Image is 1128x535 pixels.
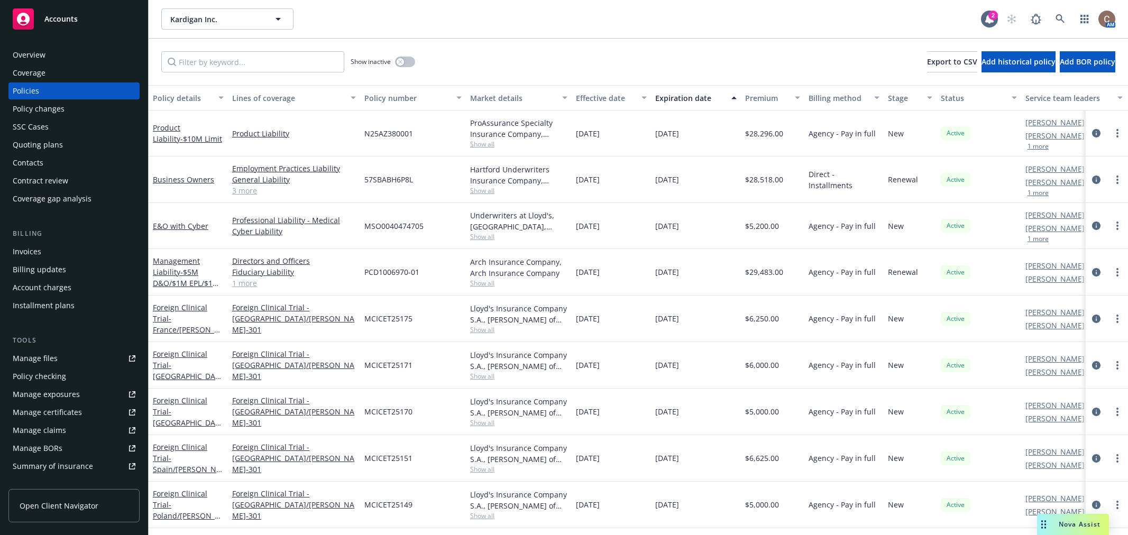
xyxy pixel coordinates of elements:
div: Coverage gap analysis [13,190,91,207]
a: Policy changes [8,100,140,117]
span: New [888,128,904,139]
a: Product Liability [232,128,356,139]
a: more [1111,312,1124,325]
a: Quoting plans [8,136,140,153]
span: 57SBABH6P8L [364,174,413,185]
button: Premium [741,85,804,110]
span: Active [945,500,966,510]
a: more [1111,452,1124,465]
span: - Spain/[PERSON_NAME]-301 [153,453,222,485]
span: - Poland/[PERSON_NAME]-301 [153,500,221,532]
span: $29,483.00 [745,266,783,278]
button: Status [937,85,1021,110]
span: New [888,406,904,417]
div: Policy details [153,93,212,104]
a: more [1111,266,1124,279]
button: Effective date [572,85,651,110]
div: Billing updates [13,261,66,278]
a: SSC Cases [8,118,140,135]
a: more [1111,359,1124,372]
span: $28,518.00 [745,174,783,185]
span: Agency - Pay in full [809,406,876,417]
a: circleInformation [1090,173,1103,186]
span: $5,200.00 [745,220,779,232]
div: Policy number [364,93,450,104]
span: Agency - Pay in full [809,128,876,139]
span: [DATE] [576,313,600,324]
a: Foreign Clinical Trial [153,488,221,532]
span: Show all [470,372,567,381]
div: Installment plans [13,297,75,314]
a: Foreign Clinical Trial - [GEOGRAPHIC_DATA]/[PERSON_NAME]-301 [232,302,356,335]
a: Policies [8,82,140,99]
span: N25AZ380001 [364,128,413,139]
a: Foreign Clinical Trial [153,349,222,403]
a: Billing updates [8,261,140,278]
a: [PERSON_NAME] [1025,307,1085,318]
span: $5,000.00 [745,406,779,417]
a: [PERSON_NAME] [1025,366,1085,377]
span: Show all [470,186,567,195]
span: Agency - Pay in full [809,499,876,510]
span: New [888,453,904,464]
a: [PERSON_NAME] [1025,260,1085,271]
div: Manage files [13,350,58,367]
div: Lloyd's Insurance Company S.A., [PERSON_NAME] of London, Clinical Trials Insurance Services Limit... [470,303,567,325]
span: Show all [470,279,567,288]
a: [PERSON_NAME] [1025,320,1085,331]
span: Active [945,361,966,370]
span: [DATE] [655,406,679,417]
div: Policy AI ingestions [13,476,80,493]
span: Add BOR policy [1060,57,1115,67]
span: MCICET25175 [364,313,412,324]
span: Renewal [888,266,918,278]
span: [DATE] [576,266,600,278]
span: Nova Assist [1059,520,1101,529]
a: [PERSON_NAME] [1025,353,1085,364]
input: Filter by keyword... [161,51,344,72]
div: Invoices [13,243,41,260]
div: Expiration date [655,93,725,104]
span: MSO0040474705 [364,220,424,232]
div: Market details [470,93,556,104]
a: Overview [8,47,140,63]
a: Search [1050,8,1071,30]
a: more [1111,499,1124,511]
span: MCICET25171 [364,359,412,371]
a: Foreign Clinical Trial - [GEOGRAPHIC_DATA]/[PERSON_NAME]-301 [232,348,356,382]
a: General Liability [232,174,356,185]
span: Agency - Pay in full [809,266,876,278]
a: Fiduciary Liability [232,266,356,278]
a: [PERSON_NAME] [1025,459,1085,471]
div: Arch Insurance Company, Arch Insurance Company [470,256,567,279]
button: 1 more [1028,190,1049,196]
div: Lloyd's Insurance Company S.A., [PERSON_NAME] of London, Clinical Trials Insurance Services Limit... [470,349,567,372]
button: Stage [884,85,937,110]
a: Foreign Clinical Trial [153,302,220,346]
a: circleInformation [1090,219,1103,232]
a: [PERSON_NAME] [1025,400,1085,411]
a: Foreign Clinical Trial [153,395,222,450]
a: Policy checking [8,368,140,385]
span: Active [945,267,966,277]
a: Manage BORs [8,440,140,457]
a: [PERSON_NAME] [1025,177,1085,188]
a: Invoices [8,243,140,260]
div: Contacts [13,154,43,171]
a: [PERSON_NAME] [1025,223,1085,234]
button: Billing method [804,85,884,110]
button: Policy details [149,85,228,110]
button: Lines of coverage [228,85,360,110]
div: Quoting plans [13,136,63,153]
a: Summary of insurance [8,458,140,475]
span: [DATE] [655,266,679,278]
span: New [888,313,904,324]
span: Show all [470,140,567,149]
div: Manage claims [13,422,66,439]
span: [DATE] [576,174,600,185]
a: Coverage gap analysis [8,190,140,207]
span: $6,000.00 [745,359,779,371]
span: [DATE] [576,453,600,464]
button: Nova Assist [1037,514,1109,535]
a: Foreign Clinical Trial - [GEOGRAPHIC_DATA]/[PERSON_NAME]-301 [232,395,356,428]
